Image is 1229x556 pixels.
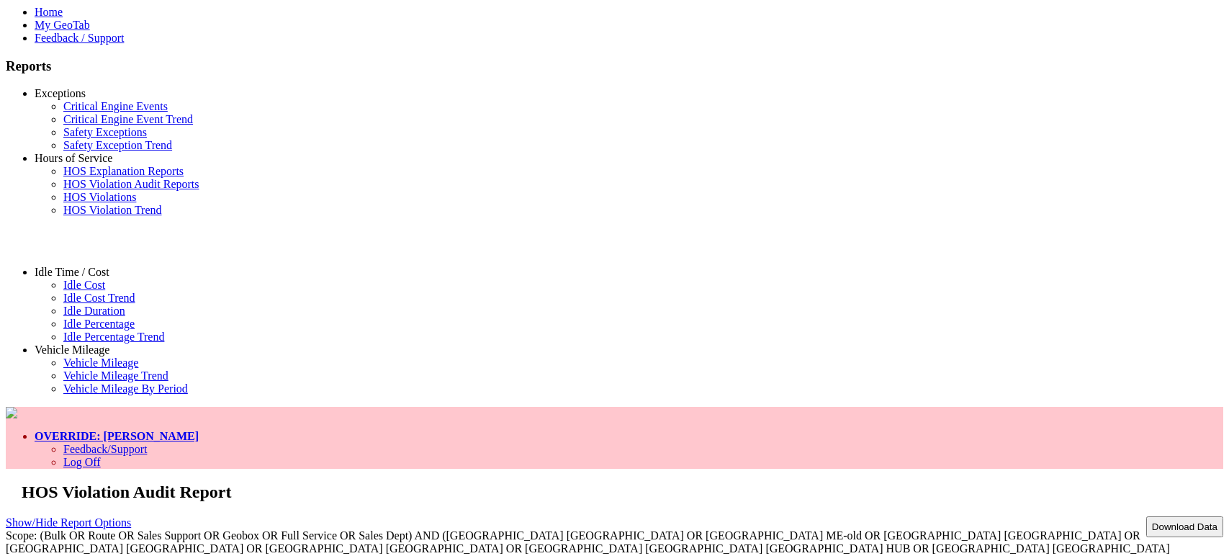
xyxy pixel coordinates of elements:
[22,483,1223,502] h2: HOS Violation Audit Report
[63,382,188,395] a: Vehicle Mileage By Period
[63,204,162,216] a: HOS Violation Trend
[35,344,109,356] a: Vehicle Mileage
[63,318,135,330] a: Idle Percentage
[35,32,124,44] a: Feedback / Support
[63,456,101,468] a: Log Off
[63,369,168,382] a: Vehicle Mileage Trend
[63,100,168,112] a: Critical Engine Events
[63,139,172,151] a: Safety Exception Trend
[35,152,112,164] a: Hours of Service
[63,165,184,177] a: HOS Explanation Reports
[6,407,17,418] img: pepsilogo.png
[63,443,147,455] a: Feedback/Support
[63,292,135,304] a: Idle Cost Trend
[35,19,90,31] a: My GeoTab
[63,126,147,138] a: Safety Exceptions
[63,331,164,343] a: Idle Percentage Trend
[63,279,105,291] a: Idle Cost
[63,113,193,125] a: Critical Engine Event Trend
[1146,516,1223,537] button: Download Data
[63,357,138,369] a: Vehicle Mileage
[35,430,199,442] a: OVERRIDE: [PERSON_NAME]
[63,305,125,317] a: Idle Duration
[6,58,1223,74] h3: Reports
[35,266,109,278] a: Idle Time / Cost
[63,191,136,203] a: HOS Violations
[6,513,131,532] a: Show/Hide Report Options
[63,178,199,190] a: HOS Violation Audit Reports
[35,87,86,99] a: Exceptions
[35,6,63,18] a: Home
